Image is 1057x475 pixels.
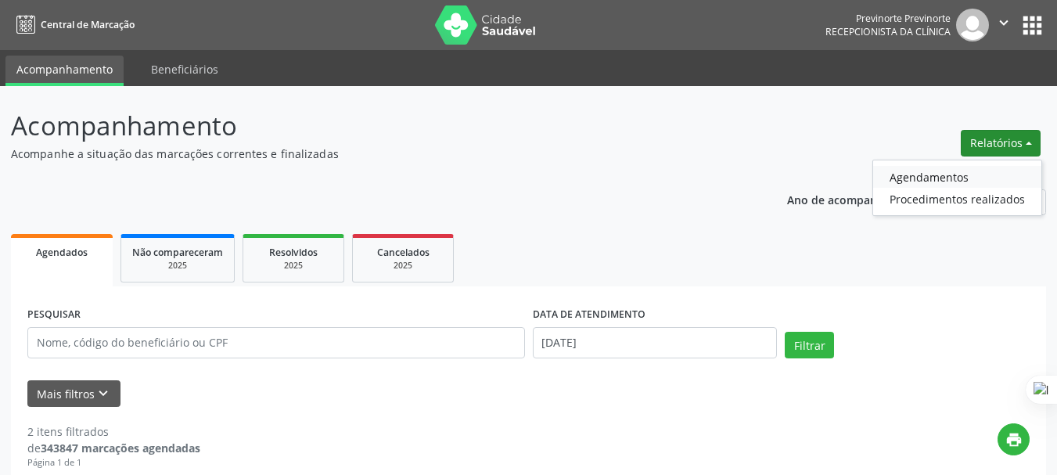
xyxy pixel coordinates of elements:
[11,146,735,162] p: Acompanhe a situação das marcações correntes e finalizadas
[785,332,834,358] button: Filtrar
[254,260,333,272] div: 2025
[1005,431,1023,448] i: print
[956,9,989,41] img: img
[787,189,926,209] p: Ano de acompanhamento
[27,380,120,408] button: Mais filtroskeyboard_arrow_down
[36,246,88,259] span: Agendados
[989,9,1019,41] button: 
[364,260,442,272] div: 2025
[132,260,223,272] div: 2025
[825,25,951,38] span: Recepcionista da clínica
[873,166,1041,188] a: Agendamentos
[11,12,135,38] a: Central de Marcação
[533,303,645,327] label: DATA DE ATENDIMENTO
[269,246,318,259] span: Resolvidos
[1019,12,1046,39] button: apps
[873,188,1041,210] a: Procedimentos realizados
[27,303,81,327] label: PESQUISAR
[27,440,200,456] div: de
[995,14,1012,31] i: 
[961,130,1041,157] button: Relatórios
[872,160,1042,216] ul: Relatórios
[27,327,525,358] input: Nome, código do beneficiário ou CPF
[27,456,200,470] div: Página 1 de 1
[41,18,135,31] span: Central de Marcação
[41,441,200,455] strong: 343847 marcações agendadas
[11,106,735,146] p: Acompanhamento
[95,385,112,402] i: keyboard_arrow_down
[998,423,1030,455] button: print
[140,56,229,83] a: Beneficiários
[132,246,223,259] span: Não compareceram
[377,246,430,259] span: Cancelados
[533,327,778,358] input: Selecione um intervalo
[5,56,124,86] a: Acompanhamento
[27,423,200,440] div: 2 itens filtrados
[825,12,951,25] div: Previnorte Previnorte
